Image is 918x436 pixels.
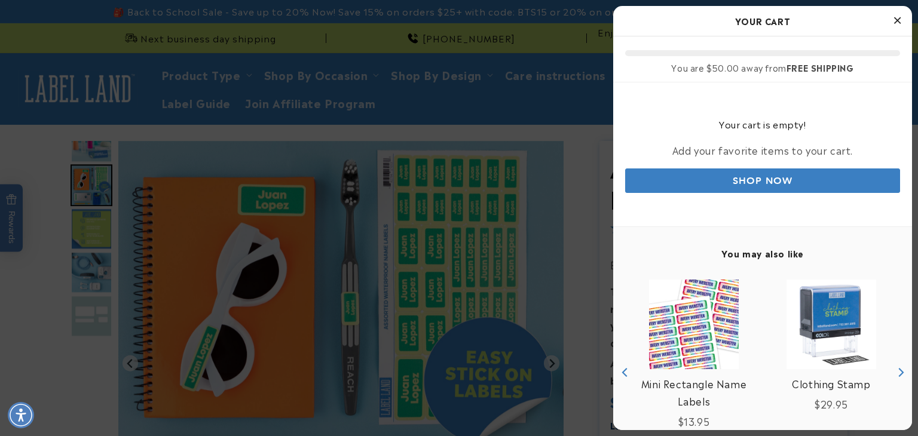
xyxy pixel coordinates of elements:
[625,62,900,73] div: You are $50.00 away from
[625,168,900,193] a: Shop Now
[625,248,900,259] h4: You may also like
[8,402,34,428] div: Accessibility Menu
[625,142,900,159] p: Add your favorite items to your cart.
[888,12,906,30] button: Close Cart
[787,61,854,73] b: FREE SHIPPING
[891,364,909,382] button: Next
[625,12,900,30] h2: Your Cart
[625,118,900,130] h4: Your cart is empty!
[10,340,151,376] iframe: Sign Up via Text for Offers
[678,414,710,428] span: $13.95
[649,280,739,369] img: Mini Rectangle Name Labels - Label Land
[792,375,870,392] a: View Clothing Stamp
[631,375,757,410] a: View Mini Rectangle Name Labels
[815,397,848,411] span: $29.95
[616,364,634,382] button: Previous
[787,280,876,369] img: Clothing Stamp - Label Land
